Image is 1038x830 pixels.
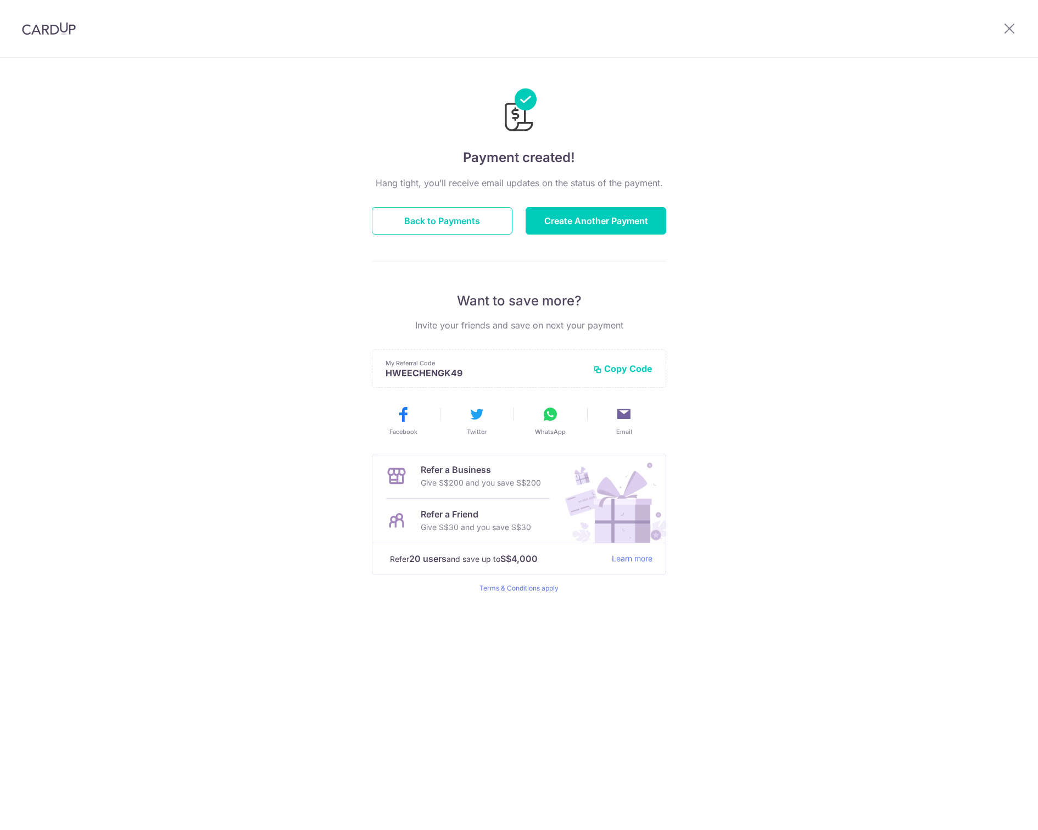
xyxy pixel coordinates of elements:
[372,148,666,168] h4: Payment created!
[526,207,666,235] button: Create Another Payment
[444,405,509,436] button: Twitter
[467,427,487,436] span: Twitter
[371,405,436,436] button: Facebook
[518,405,583,436] button: WhatsApp
[409,552,447,565] strong: 20 users
[372,176,666,190] p: Hang tight, you’ll receive email updates on the status of the payment.
[421,508,531,521] p: Refer a Friend
[616,427,632,436] span: Email
[372,207,512,235] button: Back to Payments
[386,367,584,378] p: HWEECHENGK49
[612,552,652,566] a: Learn more
[593,363,652,374] button: Copy Code
[479,584,559,592] a: Terms & Conditions apply
[372,319,666,332] p: Invite your friends and save on next your payment
[22,22,76,35] img: CardUp
[535,427,566,436] span: WhatsApp
[389,427,417,436] span: Facebook
[372,292,666,310] p: Want to save more?
[421,476,541,489] p: Give S$200 and you save S$200
[390,552,603,566] p: Refer and save up to
[421,521,531,534] p: Give S$30 and you save S$30
[591,405,656,436] button: Email
[421,463,541,476] p: Refer a Business
[386,359,584,367] p: My Referral Code
[501,88,537,135] img: Payments
[500,552,538,565] strong: S$4,000
[555,454,666,543] img: Refer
